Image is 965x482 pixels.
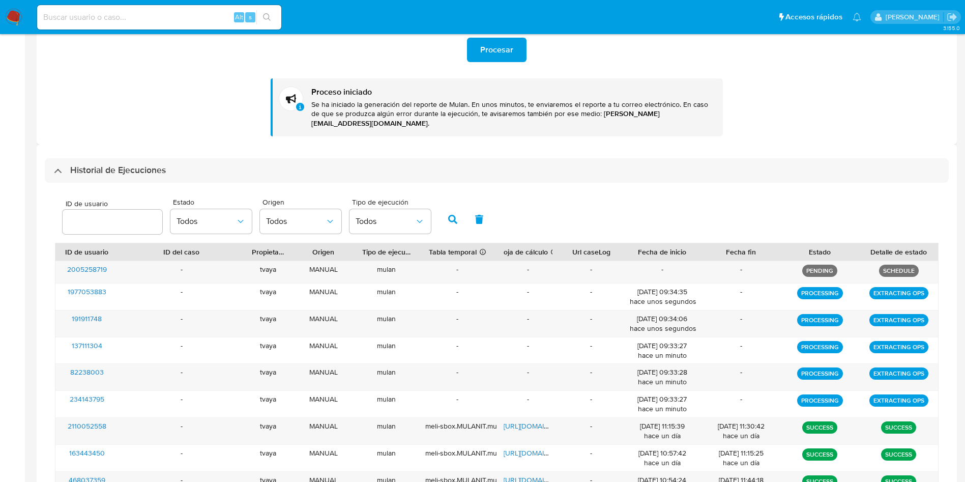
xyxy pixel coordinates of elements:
span: Accesos rápidos [785,12,842,22]
p: tomas.vaya@mercadolibre.com [886,12,943,22]
input: Buscar usuario o caso... [37,11,281,24]
a: Salir [947,12,957,22]
a: Notificaciones [853,13,861,21]
button: search-icon [256,10,277,24]
span: Alt [235,12,243,22]
span: 3.155.0 [943,24,960,32]
span: s [249,12,252,22]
